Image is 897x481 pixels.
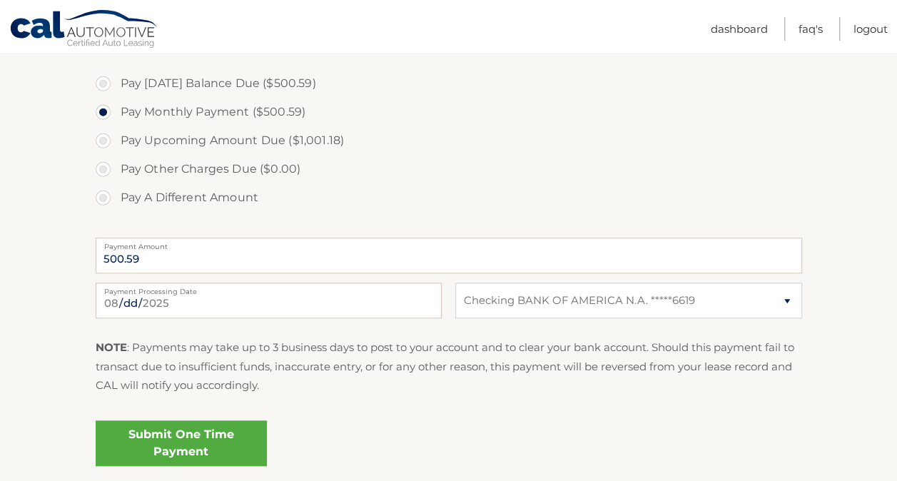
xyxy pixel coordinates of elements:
[96,98,802,126] label: Pay Monthly Payment ($500.59)
[96,340,127,354] strong: NOTE
[96,283,442,294] label: Payment Processing Date
[96,283,442,318] input: Payment Date
[96,126,802,155] label: Pay Upcoming Amount Due ($1,001.18)
[96,238,802,273] input: Payment Amount
[96,155,802,183] label: Pay Other Charges Due ($0.00)
[853,17,888,41] a: Logout
[96,183,802,212] label: Pay A Different Amount
[711,17,768,41] a: Dashboard
[96,420,267,466] a: Submit One Time Payment
[96,238,802,249] label: Payment Amount
[96,338,802,395] p: : Payments may take up to 3 business days to post to your account and to clear your bank account....
[96,69,802,98] label: Pay [DATE] Balance Due ($500.59)
[9,9,159,51] a: Cal Automotive
[799,17,823,41] a: FAQ's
